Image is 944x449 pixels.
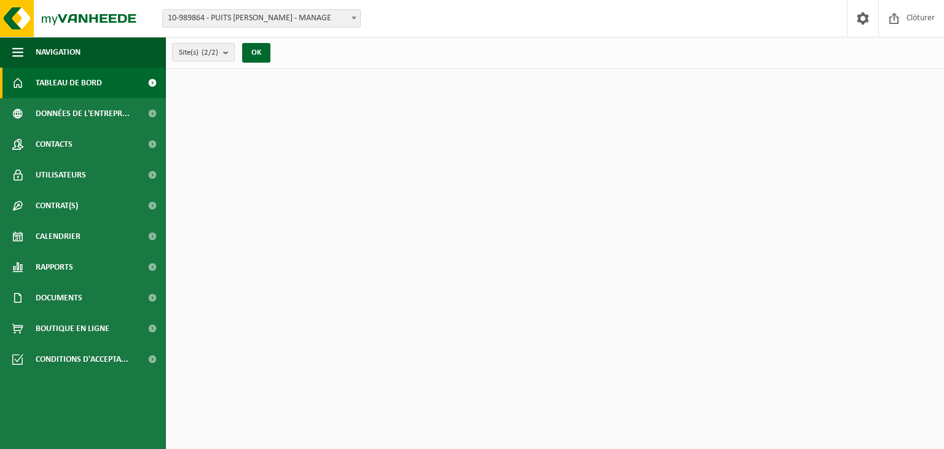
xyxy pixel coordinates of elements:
count: (2/2) [202,49,218,57]
span: Documents [36,283,82,313]
span: Utilisateurs [36,160,86,190]
span: Conditions d'accepta... [36,344,128,375]
span: Tableau de bord [36,68,102,98]
span: 10-989864 - PUITS NICOLAS - MANAGE [163,10,360,27]
span: Navigation [36,37,81,68]
span: Contacts [36,129,73,160]
button: Site(s)(2/2) [172,43,235,61]
span: Site(s) [179,44,218,62]
span: Contrat(s) [36,190,78,221]
span: Calendrier [36,221,81,252]
button: OK [242,43,270,63]
span: Boutique en ligne [36,313,109,344]
span: 10-989864 - PUITS NICOLAS - MANAGE [162,9,361,28]
span: Données de l'entrepr... [36,98,130,129]
span: Rapports [36,252,73,283]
